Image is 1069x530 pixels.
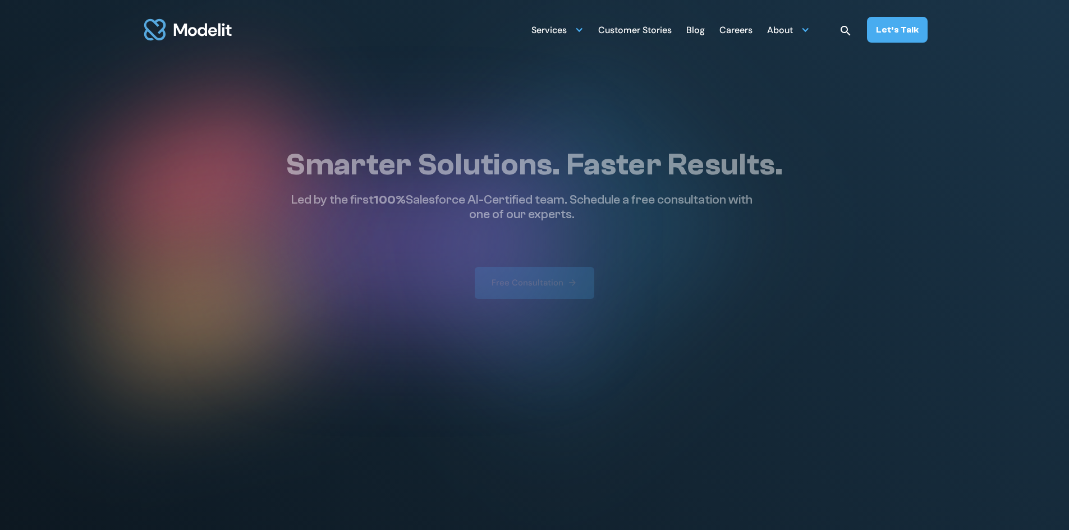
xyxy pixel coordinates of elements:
div: Customer Stories [598,20,672,42]
div: Careers [719,20,753,42]
h1: Smarter Solutions. Faster Results. [286,146,783,183]
div: Services [531,20,567,42]
a: Careers [719,19,753,40]
a: Blog [686,19,705,40]
img: arrow right [567,278,577,288]
img: modelit logo [142,12,234,47]
div: About [767,20,793,42]
div: Services [531,19,584,40]
span: 100% [374,192,406,207]
div: Free Consultation [492,277,563,289]
div: Let’s Talk [876,24,919,36]
a: Let’s Talk [867,17,928,43]
a: Customer Stories [598,19,672,40]
div: About [767,19,810,40]
p: Led by the first Salesforce AI-Certified team. Schedule a free consultation with one of our experts. [286,192,758,222]
a: Free Consultation [475,267,595,299]
a: home [142,12,234,47]
div: Blog [686,20,705,42]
